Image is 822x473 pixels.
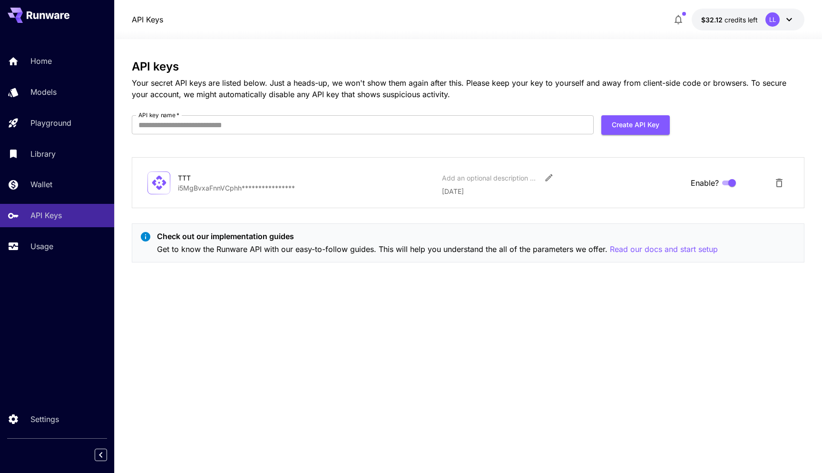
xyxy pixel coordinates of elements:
[610,243,718,255] button: Read our docs and start setup
[95,449,107,461] button: Collapse sidebar
[30,55,52,67] p: Home
[157,243,718,255] p: Get to know the Runware API with our easy-to-follow guides. This will help you understand the all...
[138,111,179,119] label: API key name
[102,446,114,463] div: Collapse sidebar
[178,173,273,183] div: TTT
[601,115,670,135] button: Create API Key
[132,14,163,25] nav: breadcrumb
[157,231,718,242] p: Check out our implementation guides
[30,117,71,129] p: Playground
[701,15,758,25] div: $32.1186
[132,77,804,100] p: Your secret API keys are listed below. Just a heads-up, we won't show them again after this. Plea...
[30,413,59,425] p: Settings
[30,148,56,160] p: Library
[770,173,789,192] button: Delete API Key
[724,16,758,24] span: credits left
[701,16,724,24] span: $32.12
[442,173,537,183] div: Add an optional description or comment
[691,177,719,189] span: Enable?
[540,169,558,186] button: Edit
[442,186,683,196] p: [DATE]
[30,241,53,252] p: Usage
[30,86,57,98] p: Models
[132,60,804,73] h3: API keys
[765,12,780,27] div: LL
[30,179,52,190] p: Wallet
[132,14,163,25] a: API Keys
[692,9,804,30] button: $32.1186LL
[30,210,62,221] p: API Keys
